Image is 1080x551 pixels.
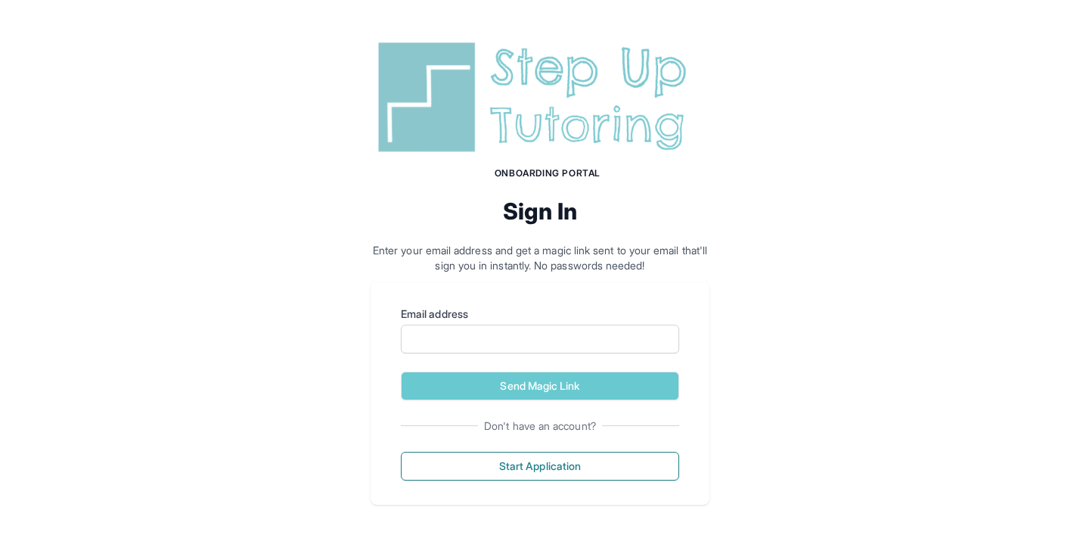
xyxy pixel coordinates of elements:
[401,372,679,400] button: Send Magic Link
[371,198,709,225] h2: Sign In
[371,243,709,273] p: Enter your email address and get a magic link sent to your email that'll sign you in instantly. N...
[478,419,602,434] span: Don't have an account?
[371,36,709,158] img: Step Up Tutoring horizontal logo
[401,452,679,481] button: Start Application
[401,307,679,322] label: Email address
[386,167,709,179] h1: Onboarding Portal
